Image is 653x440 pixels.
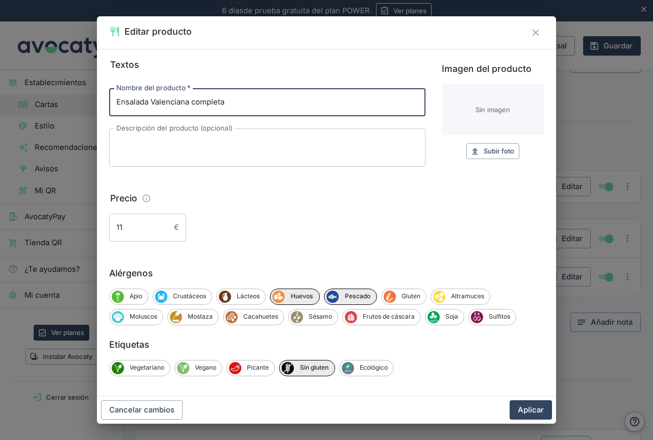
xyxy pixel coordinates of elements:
label: Etiquetas [109,338,544,352]
input: Precio [109,214,170,241]
div: AltramucesAltramuces [431,289,490,305]
div: SulfitosSulfitos [468,309,516,325]
div: LácteosLácteos [216,289,266,305]
span: Mostaza [170,311,182,323]
legend: Precio [109,191,138,205]
div: VeganoVegano [174,360,222,376]
div: SésamoSésamo [288,309,338,325]
span: Gluten [396,292,426,301]
span: Frutos de cáscara [357,312,420,321]
div: PicantePicante [227,360,275,376]
span: Vegano [189,363,222,372]
span: Crustáceos [167,292,212,301]
button: Información sobre edición de precios [139,191,154,206]
button: Subir foto [466,143,519,159]
span: Soja [440,312,464,321]
span: Lácteos [219,291,231,303]
div: GlutenGluten [381,289,426,305]
button: Aplicar [510,400,552,420]
span: Soja [428,311,440,323]
span: Vegetariano [112,362,124,374]
span: Apio [124,292,148,301]
span: Gluten [384,291,396,303]
h2: Editar producto [124,24,192,39]
button: Cerrar [528,24,544,41]
span: Vegano [177,362,189,374]
span: Moluscos [112,311,124,323]
label: Alérgenos [109,266,544,280]
span: Apio [112,291,124,303]
span: Sin gluten [294,363,335,372]
span: Pescado [339,292,376,301]
label: Nombre del producto [116,83,190,93]
span: Crustáceos [155,291,167,303]
div: CrustáceosCrustáceos [153,289,212,305]
div: PescadoPescado [324,289,377,305]
span: Altramuces [433,291,445,303]
span: Cacahuetes [225,311,238,323]
div: EcológicoEcológico [339,360,394,376]
div: MoluscosMoluscos [109,309,163,325]
span: Cacahuetes [238,312,284,321]
label: Descripción del producto (opcional) [116,123,233,133]
div: MostazaMostaza [167,309,219,325]
span: Sulfitos [483,312,516,321]
div: Frutos de cáscaraFrutos de cáscara [342,309,421,325]
span: Sésamo [303,312,338,321]
span: Pescado [326,291,339,303]
span: Huevos [285,292,319,301]
span: Mostaza [182,312,218,321]
button: Cancelar cambios [101,400,183,420]
span: Altramuces [445,292,490,301]
legend: Textos [109,58,140,72]
div: SojaSoja [425,309,464,325]
div: Sin glutenSin gluten [279,360,335,376]
div: ApioApio [109,289,148,305]
span: Picante [229,362,241,374]
div: CacahuetesCacahuetes [223,309,284,325]
span: Frutos de cáscara [345,311,357,323]
label: Imagen del producto [442,62,544,76]
span: Huevos [272,291,285,303]
span: Subir foto [484,145,514,157]
span: Sin gluten [282,362,294,374]
span: Lácteos [231,292,265,301]
div: HuevosHuevos [270,289,320,305]
span: Vegetariano [124,363,170,372]
div: VegetarianoVegetariano [109,360,170,376]
span: Sulfitos [471,311,483,323]
span: Ecológico [354,363,393,372]
span: Sésamo [291,311,303,323]
span: Ecológico [342,362,354,374]
span: Moluscos [124,312,163,321]
span: Picante [241,363,274,372]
